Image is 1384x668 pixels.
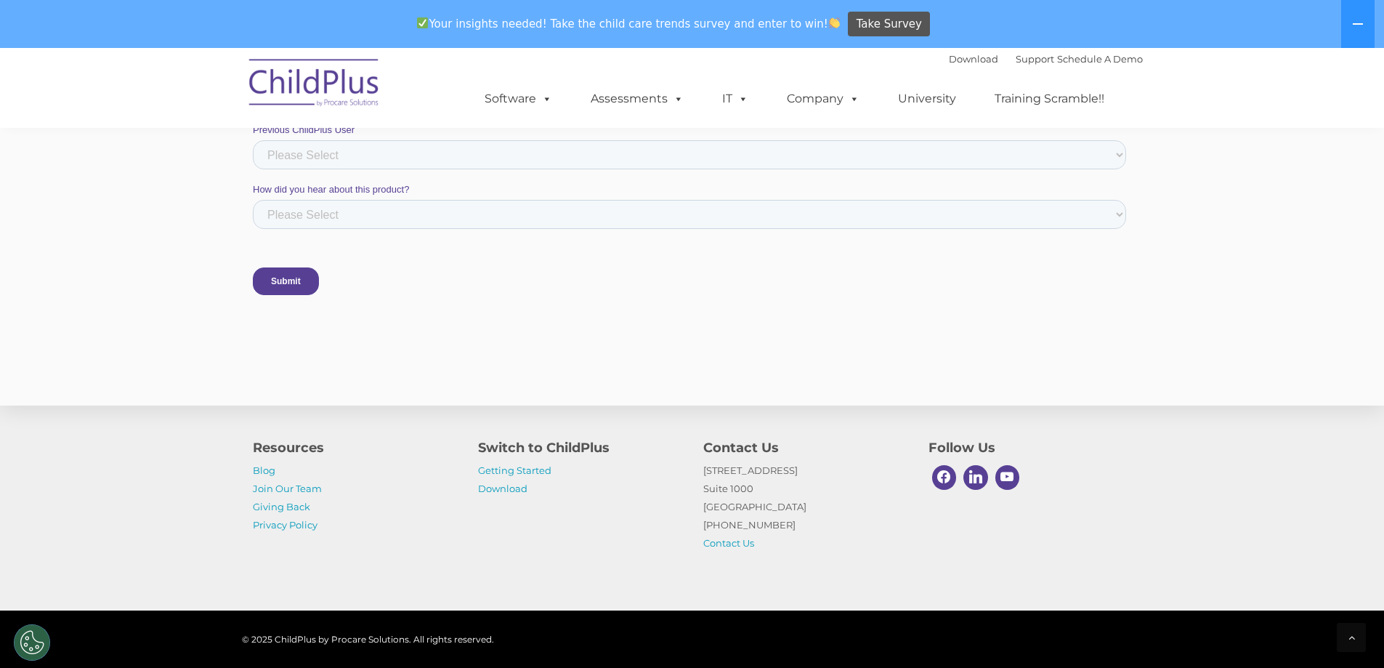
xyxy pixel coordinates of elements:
[1057,53,1143,65] a: Schedule A Demo
[576,84,698,113] a: Assessments
[883,84,971,113] a: University
[242,49,387,121] img: ChildPlus by Procare Solutions
[440,193,495,204] span: Website URL
[417,17,428,28] img: ✅
[586,526,708,537] span: Non Head Start Funded Total
[293,312,315,323] span: State
[586,542,878,551] legend: Non Head Start funding totals
[253,483,322,494] a: Join Our Team
[703,537,754,549] a: Contact Us
[4,621,13,631] input: HS
[772,84,874,113] a: Company
[293,542,586,551] legend: Total Early Head Start funding count
[478,438,681,458] h4: Switch to ChildPlus
[14,624,50,661] button: Cookies Settings
[253,519,317,531] a: Privacy Policy
[470,84,567,113] a: Software
[980,84,1119,113] a: Training Scramble!!
[4,641,13,651] input: EHS
[949,53,1143,65] font: |
[586,312,624,323] span: Zip Code
[708,84,763,113] a: IT
[848,12,930,37] a: Take Survey
[478,464,551,476] a: Getting Started
[293,526,419,537] span: Early Head Start Funded Total
[253,464,275,476] a: Blog
[928,462,960,494] a: Facebook
[992,462,1024,494] a: Youtube
[440,371,484,382] span: Last name
[829,17,840,28] img: 👏
[411,9,846,38] span: Your insights needed! Take the child care trends survey and enter to win!
[17,622,30,633] span: HS
[242,634,494,645] span: © 2025 ChildPlus by Procare Solutions. All rights reserved.
[928,438,1132,458] h4: Follow Us
[949,53,998,65] a: Download
[703,438,907,458] h4: Contact Us
[253,438,456,458] h4: Resources
[586,431,618,442] span: Job title
[253,501,310,512] a: Giving Back
[857,12,922,37] span: Take Survey
[478,483,527,494] a: Download
[293,431,355,442] span: Phone number
[960,462,992,494] a: Linkedin
[703,462,907,552] p: [STREET_ADDRESS] Suite 1000 [GEOGRAPHIC_DATA] [PHONE_NUMBER]
[17,642,36,653] span: EHS
[1016,53,1054,65] a: Support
